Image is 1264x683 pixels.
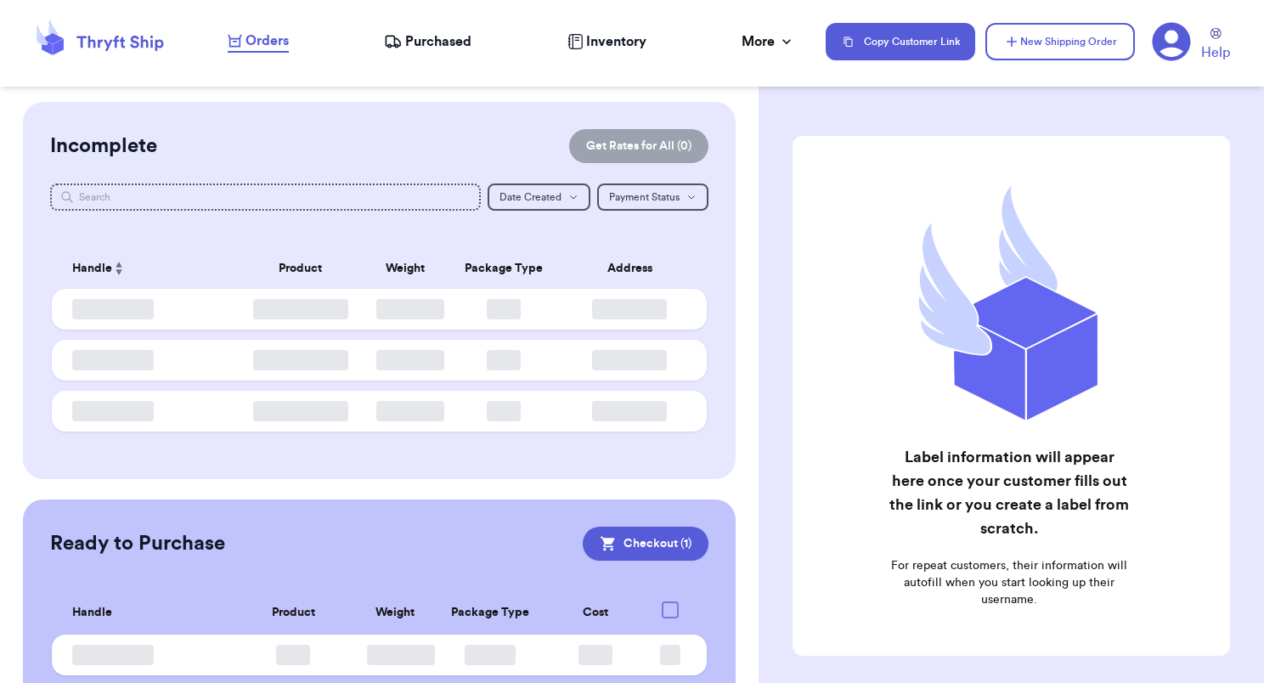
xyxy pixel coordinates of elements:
span: Payment Status [609,192,680,202]
span: Inventory [586,31,646,52]
div: More [742,31,795,52]
button: Checkout (1) [583,527,708,561]
span: Help [1201,42,1230,63]
h2: Incomplete [50,133,157,160]
span: Handle [72,260,112,278]
button: New Shipping Order [985,23,1135,60]
th: Weight [357,591,433,635]
button: Payment Status [597,183,708,211]
th: Package Type [433,591,548,635]
button: Sort ascending [112,258,126,279]
a: Inventory [567,31,646,52]
span: Orders [245,31,289,51]
input: Search [50,183,481,211]
h2: Ready to Purchase [50,530,225,557]
button: Date Created [488,183,590,211]
th: Weight [366,248,445,289]
h2: Label information will appear here once your customer fills out the link or you create a label fr... [888,445,1132,540]
a: Purchased [384,31,471,52]
th: Cost [548,591,643,635]
a: Orders [228,31,289,53]
th: Address [562,248,707,289]
th: Product [229,591,357,635]
th: Package Type [445,248,563,289]
p: For repeat customers, their information will autofill when you start looking up their username. [888,557,1132,608]
button: Copy Customer Link [826,23,975,60]
span: Handle [72,604,112,622]
th: Product [235,248,366,289]
a: Help [1201,28,1230,63]
span: Date Created [499,192,561,202]
span: Purchased [405,31,471,52]
button: Get Rates for All (0) [569,129,708,163]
